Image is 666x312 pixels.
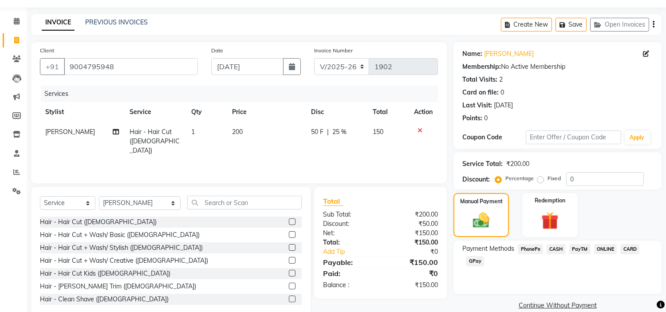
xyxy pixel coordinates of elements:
div: ₹0 [381,268,445,279]
span: Hair - Hair Cut ([DEMOGRAPHIC_DATA]) [130,128,180,154]
div: Hair - Hair Cut + Wash/ Creative ([DEMOGRAPHIC_DATA]) [40,256,208,265]
img: _gift.svg [536,210,564,232]
span: 200 [232,128,243,136]
th: Service [124,102,185,122]
th: Action [409,102,438,122]
label: Fixed [548,174,561,182]
div: Coupon Code [462,133,526,142]
span: CARD [620,244,639,254]
span: PhonePe [518,244,543,254]
button: Save [556,18,587,32]
span: PayTM [569,244,591,254]
div: ₹150.00 [381,257,445,268]
div: 0 [500,88,504,97]
span: Payment Methods [462,244,514,253]
div: Name: [462,49,482,59]
div: Balance : [316,280,381,290]
div: Services [41,86,445,102]
span: ONLINE [594,244,617,254]
a: Continue Without Payment [455,301,660,310]
th: Price [227,102,306,122]
div: Points: [462,114,482,123]
span: GPay [466,256,484,266]
div: Paid: [316,268,381,279]
div: Total Visits: [462,75,497,84]
div: Hair - Clean Shave ([DEMOGRAPHIC_DATA]) [40,295,169,304]
input: Enter Offer / Coupon Code [526,130,621,144]
div: ₹150.00 [381,280,445,290]
button: +91 [40,58,65,75]
div: 2 [499,75,503,84]
th: Disc [306,102,367,122]
div: Discount: [316,219,381,229]
div: Service Total: [462,159,503,169]
div: Discount: [462,175,490,184]
th: Total [367,102,409,122]
div: Hair - Hair Cut Kids ([DEMOGRAPHIC_DATA]) [40,269,170,278]
span: CASH [547,244,566,254]
div: Net: [316,229,381,238]
div: Hair - Hair Cut + Wash/ Stylish ([DEMOGRAPHIC_DATA]) [40,243,203,253]
div: Hair - [PERSON_NAME] Trim ([DEMOGRAPHIC_DATA]) [40,282,196,291]
div: ₹200.00 [506,159,529,169]
span: [PERSON_NAME] [45,128,95,136]
a: PREVIOUS INVOICES [85,18,148,26]
label: Redemption [535,197,565,205]
a: INVOICE [42,15,75,31]
span: Total [323,197,343,206]
div: Hair - Hair Cut ([DEMOGRAPHIC_DATA]) [40,217,157,227]
label: Date [211,47,223,55]
button: Create New [501,18,552,32]
label: Manual Payment [460,197,503,205]
button: Apply [625,131,650,144]
div: ₹0 [391,247,445,257]
span: 50 F [311,127,323,137]
div: 0 [484,114,488,123]
div: Card on file: [462,88,499,97]
a: [PERSON_NAME] [484,49,534,59]
div: [DATE] [494,101,513,110]
div: ₹200.00 [381,210,445,219]
label: Percentage [505,174,534,182]
label: Client [40,47,54,55]
span: 1 [191,128,195,136]
label: Invoice Number [314,47,353,55]
div: No Active Membership [462,62,653,71]
span: 150 [373,128,383,136]
div: Total: [316,238,381,247]
input: Search by Name/Mobile/Email/Code [64,58,198,75]
div: Payable: [316,257,381,268]
div: ₹50.00 [381,219,445,229]
div: Last Visit: [462,101,492,110]
img: _cash.svg [468,211,494,230]
div: ₹150.00 [381,238,445,247]
th: Stylist [40,102,124,122]
span: 25 % [332,127,347,137]
div: ₹150.00 [381,229,445,238]
button: Open Invoices [590,18,649,32]
div: Hair - Hair Cut + Wash/ Basic ([DEMOGRAPHIC_DATA]) [40,230,200,240]
div: Sub Total: [316,210,381,219]
div: Membership: [462,62,501,71]
input: Search or Scan [187,196,302,209]
span: | [327,127,329,137]
a: Add Tip [316,247,391,257]
th: Qty [186,102,227,122]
